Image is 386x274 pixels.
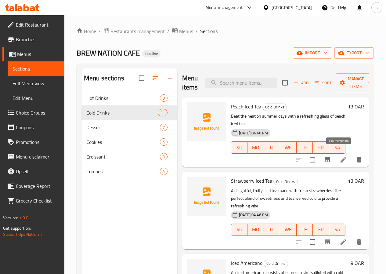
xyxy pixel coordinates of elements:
h6: 9 QAR [351,259,364,267]
span: TH [299,143,310,152]
span: Upsell [16,168,60,175]
span: Branches [16,36,60,43]
a: Edit menu item [340,238,347,246]
button: import [293,47,332,59]
a: Grocery Checklist [2,193,64,208]
span: Menu disclaimer [16,153,60,160]
span: MO [250,225,261,234]
button: SA [329,224,345,236]
button: MO [247,224,264,236]
a: Coupons [2,120,64,135]
div: Combos4 [81,164,177,179]
span: Version: [3,214,18,222]
button: MO [247,141,264,154]
span: FR [315,225,326,234]
span: Sections [13,65,60,72]
span: s [376,4,378,11]
a: Menu disclaimer [2,149,64,164]
span: WE [283,143,294,152]
span: Restaurants management [110,27,165,35]
span: Grocery Checklist [16,197,60,204]
a: Full Menu View [8,76,64,91]
span: export [339,49,369,57]
span: Cookies [86,138,160,146]
button: Add section [163,71,177,86]
button: FR [313,224,329,236]
span: Select to update [306,236,319,248]
div: Cookies4 [81,135,177,149]
button: Branch-specific-item [320,235,335,249]
span: Cold Drinks [264,260,288,267]
div: Cold Drinks [262,104,287,111]
p: Beat the heat on summer days with a refreshing glass of peach iced tea. [231,112,345,128]
span: Manage items [341,75,372,90]
button: SA [329,141,345,154]
nav: Menu sections [81,88,177,181]
h2: Menu items [182,74,198,92]
button: Branch-specific-item [320,152,335,167]
span: Hot Drinks [86,94,160,102]
button: WE [280,141,296,154]
button: Manage items [336,73,377,92]
img: Peach Iced Tea [187,102,226,141]
a: Restaurants management [103,27,165,35]
button: export [334,47,374,59]
a: Promotions [2,135,64,149]
li: / [99,27,101,35]
span: 11 [158,110,167,116]
div: items [160,168,168,175]
li: / [196,27,198,35]
span: MO [250,143,261,152]
span: Coverage Report [16,182,60,190]
span: TU [266,225,278,234]
span: Strawberry Iced Tea [231,176,272,185]
span: Add item [291,78,311,88]
a: Coverage Report [2,179,64,193]
div: Dessert7 [81,120,177,135]
div: Menu-management [205,4,243,11]
a: Menus [172,27,193,35]
span: SU [234,225,245,234]
span: Dessert [86,124,160,131]
span: 4 [160,169,167,174]
a: Edit Menu [8,91,64,105]
a: Menus [2,47,64,61]
img: Strawberry Iced Tea [187,177,226,216]
span: Inactive [142,51,161,56]
button: SU [231,224,247,236]
span: Sections [200,27,218,35]
button: TU [264,141,280,154]
span: FR [315,143,326,152]
span: Peach Iced Tea [231,102,261,111]
a: Edit Restaurant [2,17,64,32]
button: Sort [313,78,333,88]
span: [DATE] 04:46 PM [236,212,270,218]
span: Sort items [311,78,336,88]
span: Full Menu View [13,80,60,87]
span: Edit Menu [13,94,60,102]
a: Branches [2,32,64,47]
div: items [160,153,168,160]
div: Cold Drinks [273,178,298,185]
a: Choice Groups [2,105,64,120]
span: TH [299,225,310,234]
span: Combos [86,168,160,175]
span: Menus [179,27,193,35]
span: Select section [279,76,291,89]
span: Cold Drinks [86,109,158,116]
span: Menus [17,50,60,58]
div: Cold Drinks11 [81,105,177,120]
a: Home [77,27,96,35]
span: Croissant [86,153,160,160]
button: SU [231,141,247,154]
span: BREW NATION CAFE [77,46,140,60]
button: delete [352,235,366,249]
button: TH [297,224,313,236]
span: TU [266,143,278,152]
span: SA [332,143,343,152]
input: search [205,78,277,88]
